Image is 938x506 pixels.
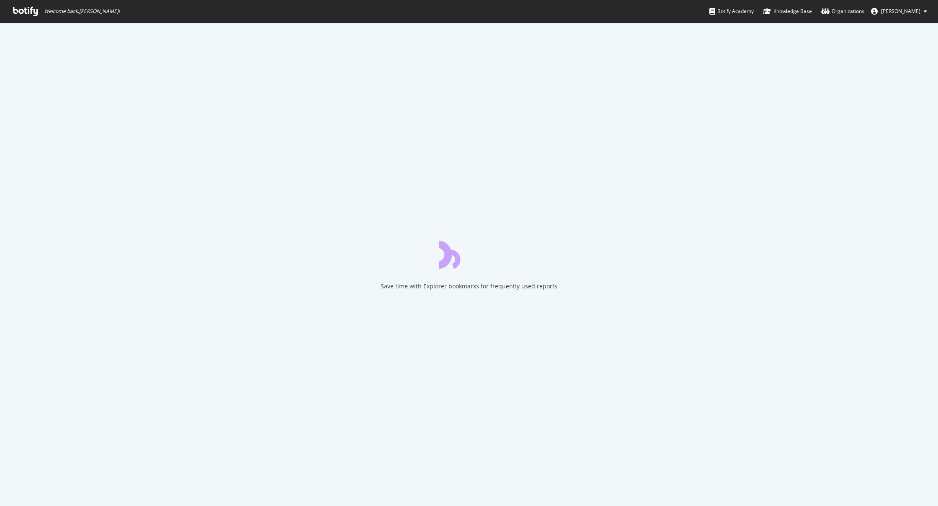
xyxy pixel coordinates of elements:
div: Knowledge Base [763,7,812,15]
button: [PERSON_NAME] [864,5,934,18]
div: Botify Academy [709,7,754,15]
span: Tamara Quiñones [881,8,920,15]
div: Save time with Explorer bookmarks for frequently used reports [381,282,557,290]
span: Welcome back, [PERSON_NAME] ! [44,8,120,15]
div: Organizations [821,7,864,15]
div: animation [439,239,499,269]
